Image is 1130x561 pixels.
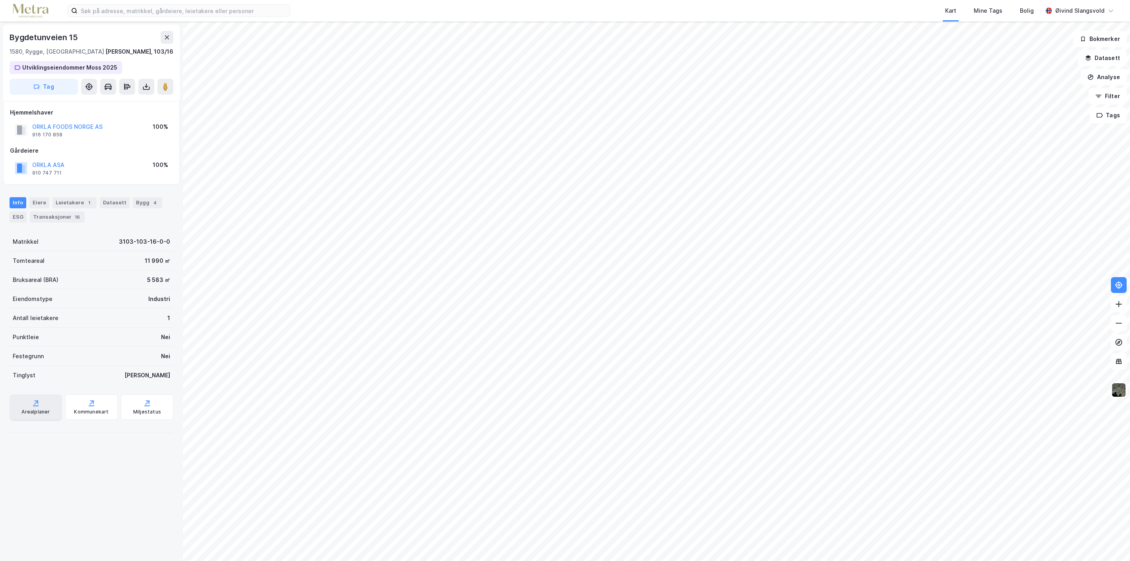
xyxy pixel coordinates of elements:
[1089,88,1127,104] button: Filter
[147,275,170,285] div: 5 583 ㎡
[1081,69,1127,85] button: Analyse
[1111,382,1126,398] img: 9k=
[161,332,170,342] div: Nei
[1090,107,1127,123] button: Tags
[1090,523,1130,561] div: Kontrollprogram for chat
[133,197,162,208] div: Bygg
[30,212,85,223] div: Transaksjoner
[13,294,52,304] div: Eiendomstype
[13,4,49,18] img: metra-logo.256734c3b2bbffee19d4.png
[167,313,170,323] div: 1
[10,197,26,208] div: Info
[78,5,290,17] input: Søk på adresse, matrikkel, gårdeiere, leietakere eller personer
[1073,31,1127,47] button: Bokmerker
[161,351,170,361] div: Nei
[22,63,117,72] div: Utviklingseiendommer Moss 2025
[10,108,173,117] div: Hjemmelshaver
[32,170,62,176] div: 910 747 711
[133,409,161,415] div: Miljøstatus
[52,197,97,208] div: Leietakere
[1020,6,1034,16] div: Bolig
[10,212,27,223] div: ESG
[32,132,62,138] div: 916 170 858
[151,199,159,207] div: 4
[945,6,956,16] div: Kart
[10,31,80,44] div: Bygdetunveien 15
[10,47,104,56] div: 1580, Rygge, [GEOGRAPHIC_DATA]
[10,79,78,95] button: Tag
[105,47,173,56] div: [PERSON_NAME], 103/16
[119,237,170,247] div: 3103-103-16-0-0
[13,237,39,247] div: Matrikkel
[13,371,35,380] div: Tinglyst
[13,332,39,342] div: Punktleie
[153,160,168,170] div: 100%
[13,313,58,323] div: Antall leietakere
[1090,523,1130,561] iframe: Chat Widget
[153,122,168,132] div: 100%
[13,256,45,266] div: Tomteareal
[74,409,109,415] div: Kommunekart
[1078,50,1127,66] button: Datasett
[148,294,170,304] div: Industri
[13,275,58,285] div: Bruksareal (BRA)
[145,256,170,266] div: 11 990 ㎡
[85,199,93,207] div: 1
[29,197,49,208] div: Eiere
[124,371,170,380] div: [PERSON_NAME]
[10,146,173,155] div: Gårdeiere
[13,351,44,361] div: Festegrunn
[21,409,50,415] div: Arealplaner
[974,6,1002,16] div: Mine Tags
[73,213,82,221] div: 16
[1055,6,1105,16] div: Øivind Slangsvold
[100,197,130,208] div: Datasett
